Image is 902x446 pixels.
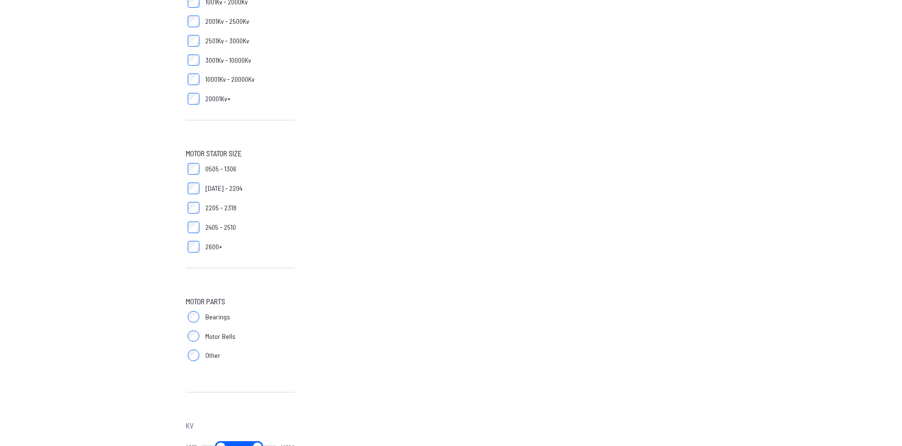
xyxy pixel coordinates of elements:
[205,184,242,193] span: [DATE] - 2204
[188,93,199,105] input: 20001Kv+
[205,94,231,104] span: 20001Kv+
[188,350,199,361] input: Other
[188,331,199,342] input: Motor Bells
[186,148,242,159] span: Motor Stator Size
[205,203,236,213] span: 2205 - 2318
[188,241,199,253] input: 2600+
[205,312,230,322] span: Bearings
[188,74,199,85] input: 10001Kv - 20000Kv
[188,55,199,66] input: 3001Kv - 10000Kv
[205,242,222,252] span: 2600+
[205,36,249,46] span: 2501Kv - 3000Kv
[205,332,235,341] span: Motor Bells
[188,222,199,233] input: 2405 - 2510
[205,351,220,360] span: Other
[186,296,225,307] span: Motor Parts
[188,163,199,175] input: 0505 - 1306
[205,56,251,65] span: 3001Kv - 10000Kv
[188,311,199,323] input: Bearings
[205,164,236,174] span: 0505 - 1306
[188,202,199,214] input: 2205 - 2318
[205,223,236,232] span: 2405 - 2510
[205,74,255,84] span: 10001Kv - 20000Kv
[186,420,194,431] span: Kv
[188,35,199,47] input: 2501Kv - 3000Kv
[188,16,199,27] input: 2001Kv - 2500Kv
[188,183,199,194] input: [DATE] - 2204
[205,17,249,26] span: 2001Kv - 2500Kv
